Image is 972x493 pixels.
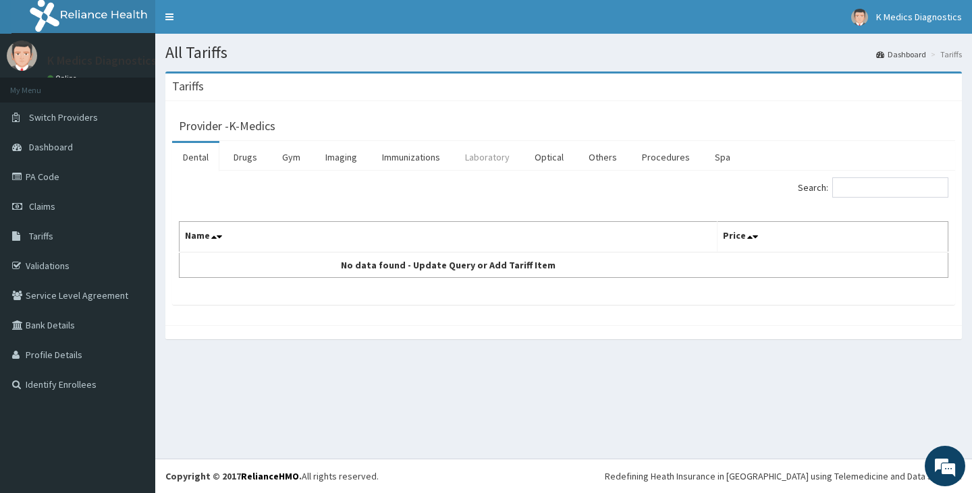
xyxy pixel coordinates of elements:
td: No data found - Update Query or Add Tariff Item [180,252,718,278]
span: Dashboard [29,141,73,153]
span: K Medics Diagnostics [876,11,962,23]
img: User Image [7,40,37,71]
a: Spa [704,143,741,171]
footer: All rights reserved. [155,459,972,493]
span: Switch Providers [29,111,98,123]
label: Search: [798,177,948,198]
a: Imaging [315,143,368,171]
th: Price [718,222,948,253]
h1: All Tariffs [165,44,962,61]
a: Gym [271,143,311,171]
div: Redefining Heath Insurance in [GEOGRAPHIC_DATA] using Telemedicine and Data Science! [605,469,962,483]
a: RelianceHMO [241,470,299,482]
span: Claims [29,200,55,212]
a: Dashboard [876,49,926,60]
a: Others [578,143,628,171]
a: Dental [172,143,219,171]
span: Tariffs [29,230,53,242]
input: Search: [832,177,948,198]
a: Drugs [223,143,268,171]
li: Tariffs [927,49,962,60]
img: User Image [851,9,868,26]
p: K Medics Diagnostics [47,55,157,67]
h3: Tariffs [172,80,204,92]
a: Optical [524,143,574,171]
a: Immunizations [371,143,451,171]
strong: Copyright © 2017 . [165,470,302,482]
th: Name [180,222,718,253]
a: Procedures [631,143,701,171]
a: Laboratory [454,143,520,171]
h3: Provider - K-Medics [179,120,275,132]
a: Online [47,74,80,83]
